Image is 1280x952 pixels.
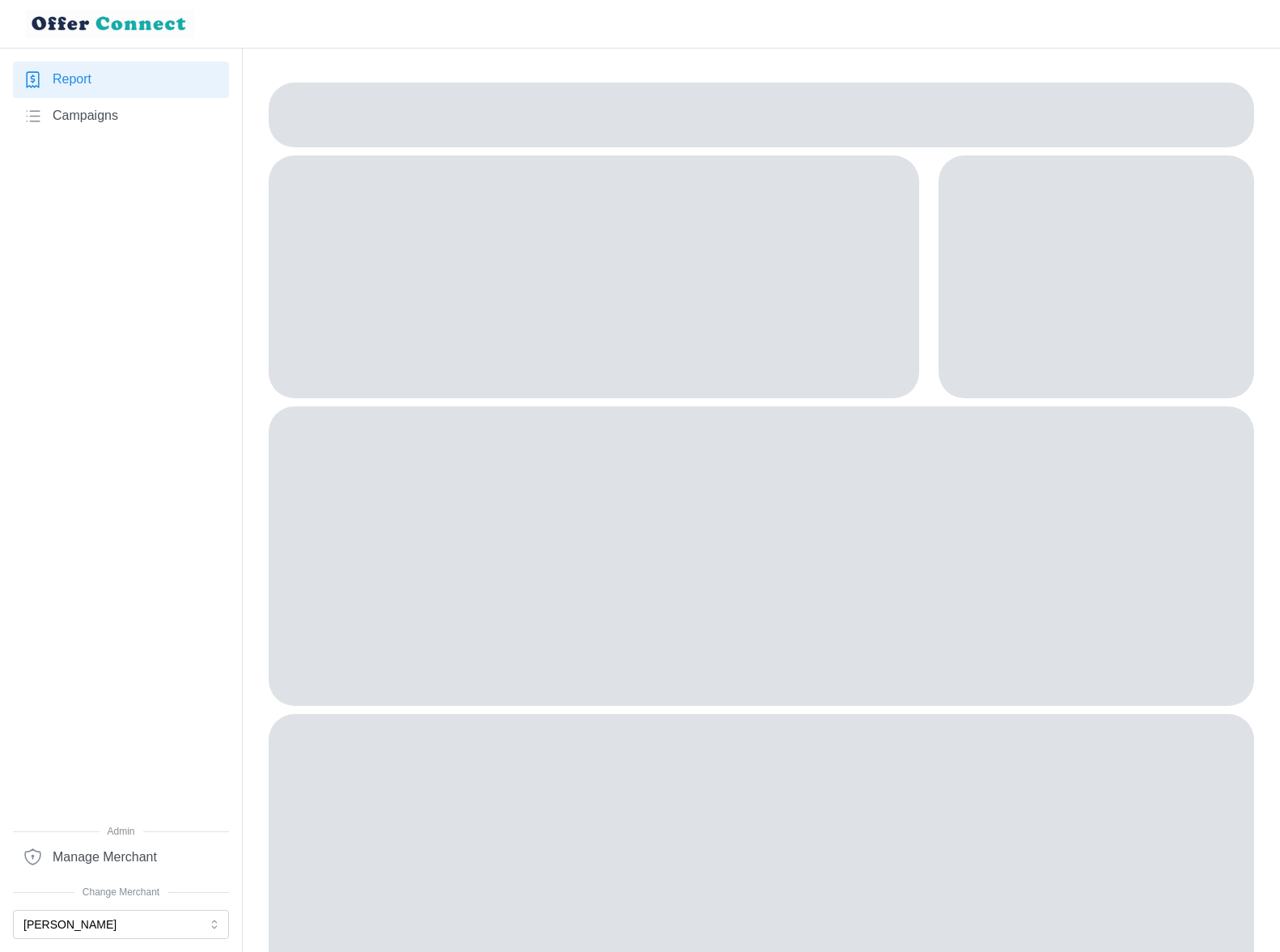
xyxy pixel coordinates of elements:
[13,98,229,134] a: Campaigns
[53,70,91,90] span: Report
[13,910,229,939] button: [PERSON_NAME]
[13,824,229,839] span: Admin
[13,885,229,900] span: Change Merchant
[13,62,229,98] a: Report
[53,848,157,868] span: Manage Merchant
[26,10,194,38] img: loyalBe Logo
[13,839,229,875] a: Manage Merchant
[53,106,118,126] span: Campaigns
